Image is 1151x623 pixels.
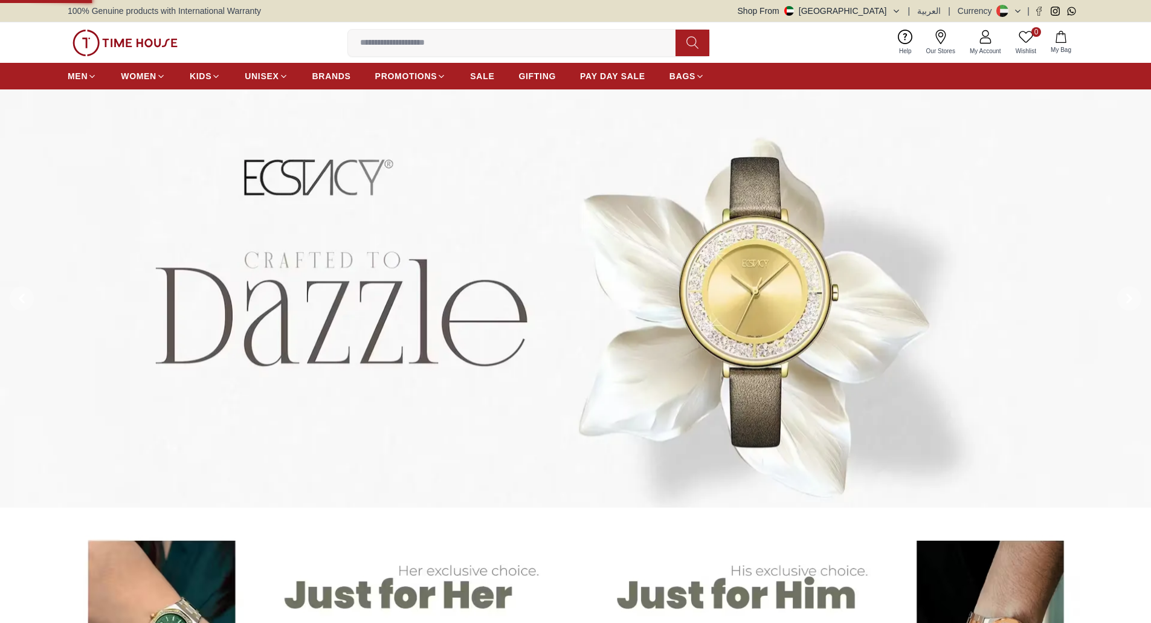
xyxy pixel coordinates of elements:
img: United Arab Emirates [784,6,794,16]
span: Wishlist [1011,47,1041,56]
span: | [908,5,911,17]
span: PAY DAY SALE [580,70,645,82]
a: GIFTING [518,65,556,87]
span: KIDS [190,70,211,82]
a: Whatsapp [1067,7,1076,16]
span: My Bag [1046,45,1076,54]
a: KIDS [190,65,221,87]
a: PAY DAY SALE [580,65,645,87]
span: 0 [1031,27,1041,37]
span: MEN [68,70,88,82]
div: Currency [958,5,997,17]
img: ... [73,30,178,56]
span: | [1027,5,1030,17]
span: 100% Genuine products with International Warranty [68,5,261,17]
a: UNISEX [245,65,288,87]
a: 0Wishlist [1008,27,1043,58]
span: BRANDS [312,70,351,82]
span: Our Stores [921,47,960,56]
span: | [948,5,950,17]
a: MEN [68,65,97,87]
span: Help [894,47,917,56]
a: BRANDS [312,65,351,87]
span: PROMOTIONS [375,70,437,82]
span: My Account [965,47,1006,56]
span: SALE [470,70,494,82]
a: BAGS [669,65,704,87]
a: SALE [470,65,494,87]
a: Instagram [1051,7,1060,16]
span: GIFTING [518,70,556,82]
a: Facebook [1034,7,1043,16]
button: Shop From[GEOGRAPHIC_DATA] [738,5,901,17]
a: WOMEN [121,65,166,87]
span: UNISEX [245,70,279,82]
a: Help [892,27,919,58]
span: BAGS [669,70,695,82]
a: Our Stores [919,27,962,58]
a: PROMOTIONS [375,65,447,87]
span: WOMEN [121,70,156,82]
button: العربية [917,5,941,17]
button: My Bag [1043,28,1078,57]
